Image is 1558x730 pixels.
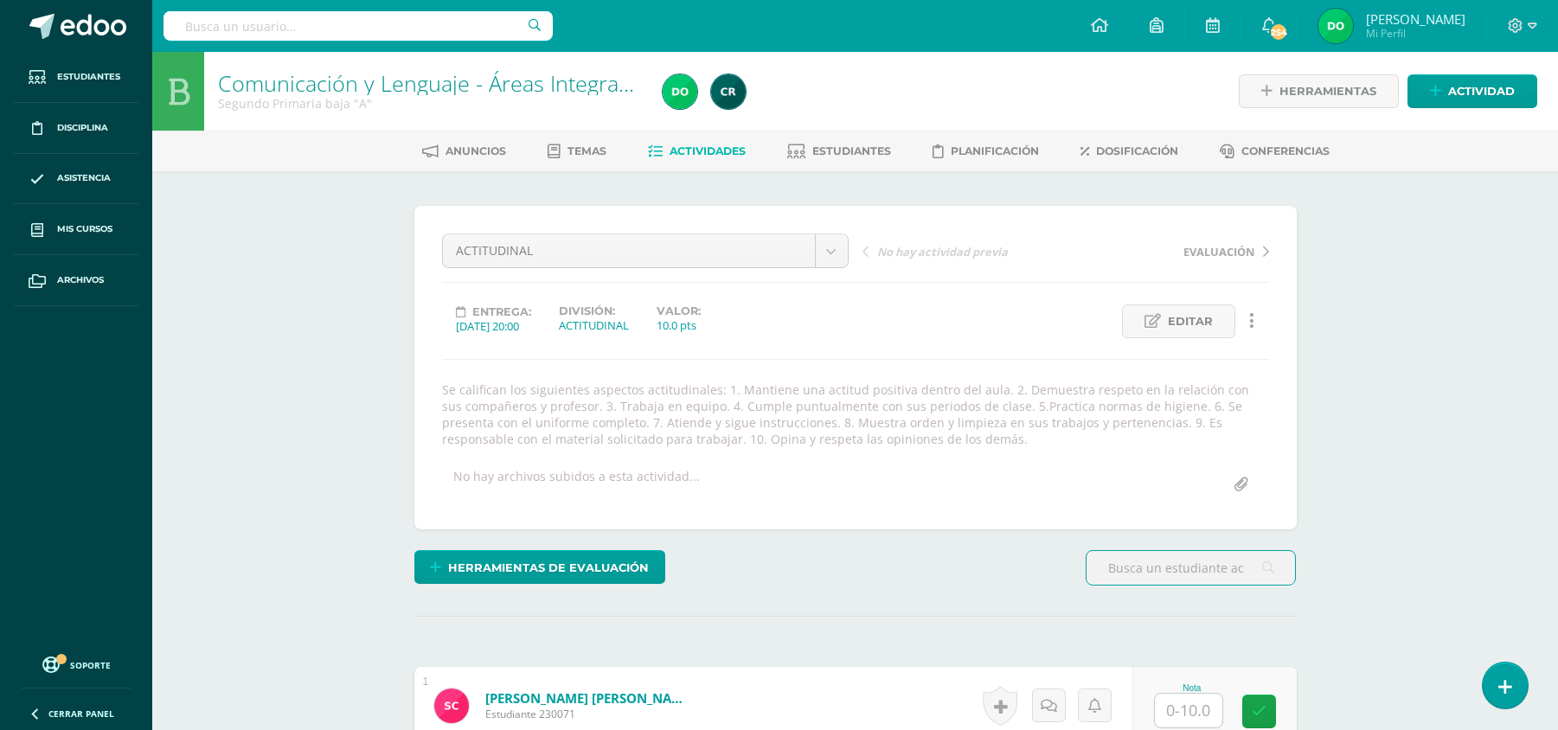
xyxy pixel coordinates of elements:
[218,68,653,98] a: Comunicación y Lenguaje - Áreas Integradas
[933,138,1039,165] a: Planificación
[70,659,111,671] span: Soporte
[559,317,629,333] div: ACTITUDINAL
[1279,75,1376,107] span: Herramientas
[648,138,746,165] a: Actividades
[787,138,891,165] a: Estudiantes
[1318,9,1353,43] img: 832e9e74216818982fa3af6e32aa3651.png
[663,74,697,109] img: 832e9e74216818982fa3af6e32aa3651.png
[14,255,138,306] a: Archivos
[1096,144,1178,157] span: Dosificación
[1066,242,1269,259] a: EVALUACIÓN
[670,144,746,157] span: Actividades
[485,689,693,707] a: [PERSON_NAME] [PERSON_NAME]
[218,95,642,112] div: Segundo Primaria baja 'A'
[1239,74,1399,108] a: Herramientas
[14,154,138,205] a: Asistencia
[1087,551,1295,585] input: Busca un estudiante aquí...
[14,103,138,154] a: Disciplina
[1366,26,1465,41] span: Mi Perfil
[1448,75,1515,107] span: Actividad
[14,204,138,255] a: Mis cursos
[548,138,606,165] a: Temas
[1241,144,1330,157] span: Conferencias
[711,74,746,109] img: 19436fc6d9716341a8510cf58c6830a2.png
[1168,305,1213,337] span: Editar
[218,71,642,95] h1: Comunicación y Lenguaje - Áreas Integradas
[657,317,701,333] div: 10.0 pts
[1366,10,1465,28] span: [PERSON_NAME]
[434,688,469,723] img: ece0b5ae0b509dde2f5432d528b628ea.png
[453,468,700,502] div: No hay archivos subidos a esta actividad...
[456,318,531,334] div: [DATE] 20:00
[657,304,701,317] label: Valor:
[48,708,114,720] span: Cerrar panel
[456,234,802,267] span: ACTITUDINAL
[422,138,506,165] a: Anuncios
[57,121,108,135] span: Disciplina
[163,11,553,41] input: Busca un usuario...
[14,52,138,103] a: Estudiantes
[435,381,1276,447] div: Se califican los siguientes aspectos actitudinales: 1. Mantiene una actitud positiva dentro del a...
[1407,74,1537,108] a: Actividad
[1269,22,1288,42] span: 254
[448,552,649,584] span: Herramientas de evaluación
[57,70,120,84] span: Estudiantes
[567,144,606,157] span: Temas
[57,273,104,287] span: Archivos
[21,652,131,676] a: Soporte
[1155,694,1222,727] input: 0-10.0
[485,707,693,721] span: Estudiante 230071
[446,144,506,157] span: Anuncios
[1080,138,1178,165] a: Dosificación
[1154,683,1230,693] div: Nota
[559,304,629,317] label: División:
[443,234,848,267] a: ACTITUDINAL
[1183,244,1254,259] span: EVALUACIÓN
[472,305,531,318] span: Entrega:
[951,144,1039,157] span: Planificación
[57,222,112,236] span: Mis cursos
[1220,138,1330,165] a: Conferencias
[812,144,891,157] span: Estudiantes
[414,550,665,584] a: Herramientas de evaluación
[57,171,111,185] span: Asistencia
[877,244,1008,259] span: No hay actividad previa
